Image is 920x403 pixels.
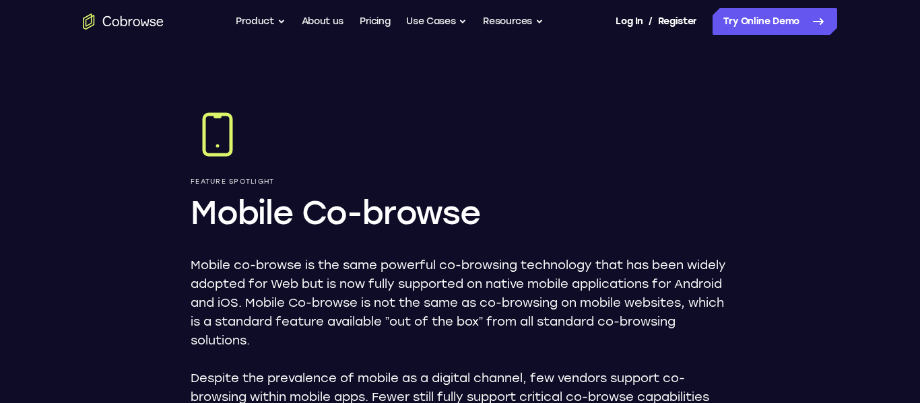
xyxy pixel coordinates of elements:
a: Pricing [360,8,391,35]
button: Use Cases [406,8,467,35]
h1: Mobile Co-browse [191,191,729,234]
a: Register [658,8,697,35]
span: / [649,13,653,30]
img: Mobile Co-browse [191,108,244,161]
p: Mobile co-browse is the same powerful co-browsing technology that has been widely adopted for Web... [191,256,729,350]
button: Resources [483,8,544,35]
a: Try Online Demo [713,8,837,35]
button: Product [236,8,286,35]
a: Go to the home page [83,13,164,30]
p: Feature Spotlight [191,178,729,186]
a: About us [302,8,343,35]
a: Log In [616,8,643,35]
